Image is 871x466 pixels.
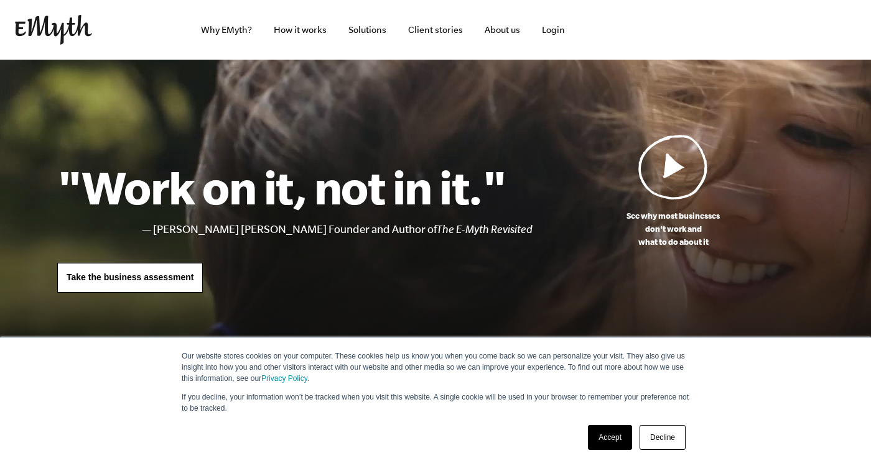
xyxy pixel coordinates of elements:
[261,374,307,383] a: Privacy Policy
[437,223,533,235] i: The E-Myth Revisited
[15,15,92,45] img: EMyth
[533,209,814,249] p: See why most businesses don't work and what to do about it
[533,134,814,249] a: See why most businessesdon't work andwhat to do about it
[67,272,193,282] span: Take the business assessment
[589,16,719,43] iframe: Embedded CTA
[182,391,689,414] p: If you decline, your information won’t be tracked when you visit this website. A single cookie wi...
[640,425,686,450] a: Decline
[57,160,533,214] h1: "Work on it, not in it."
[153,221,533,239] li: [PERSON_NAME] [PERSON_NAME] Founder and Author of
[182,350,689,384] p: Our website stores cookies on your computer. These cookies help us know you when you come back so...
[588,425,632,450] a: Accept
[725,16,856,43] iframe: Embedded CTA
[638,134,708,199] img: Play Video
[57,263,203,293] a: Take the business assessment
